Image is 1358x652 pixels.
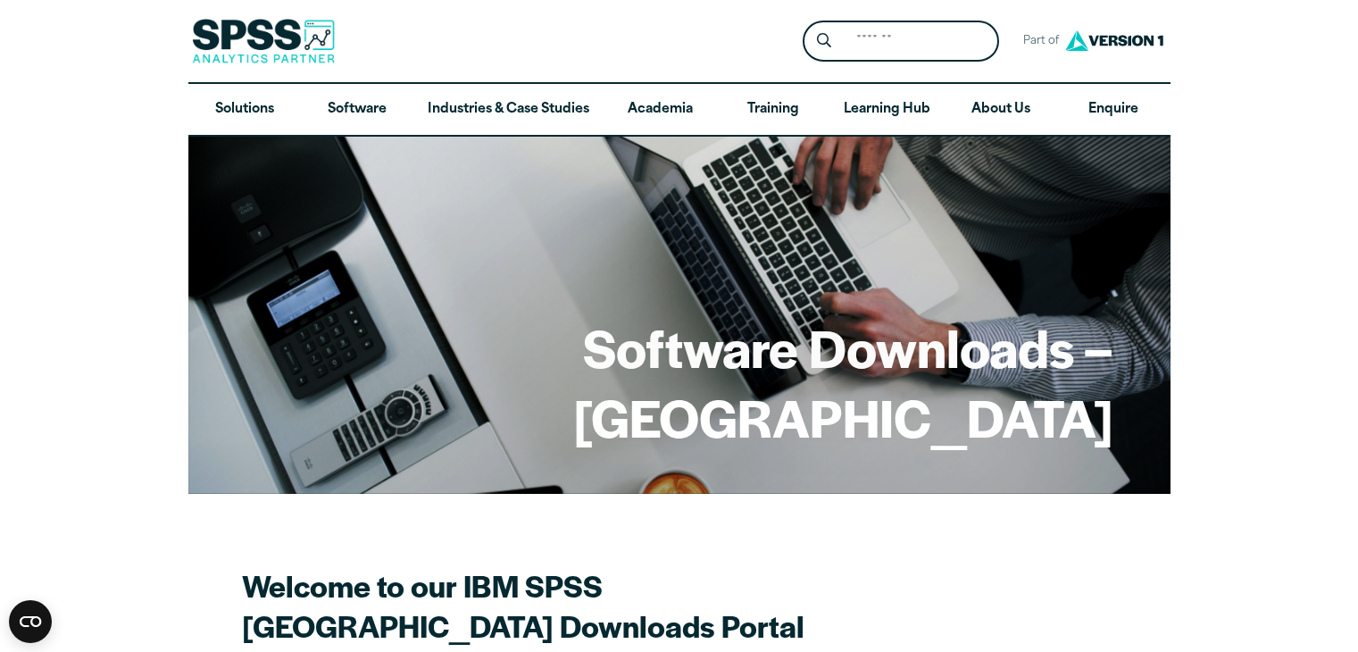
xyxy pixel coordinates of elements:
[188,84,301,136] a: Solutions
[1013,29,1061,54] span: Part of
[807,25,840,58] button: Search magnifying glass icon
[9,600,52,643] button: Open CMP widget
[246,313,1113,451] h1: Software Downloads – [GEOGRAPHIC_DATA]
[716,84,829,136] a: Training
[413,84,604,136] a: Industries & Case Studies
[188,84,1171,136] nav: Desktop version of site main menu
[1061,24,1168,57] img: Version1 Logo
[803,21,999,63] form: Site Header Search Form
[604,84,716,136] a: Academia
[192,19,335,63] img: SPSS Analytics Partner
[829,84,945,136] a: Learning Hub
[817,33,831,48] svg: Search magnifying glass icon
[1057,84,1170,136] a: Enquire
[945,84,1057,136] a: About Us
[301,84,413,136] a: Software
[242,565,867,646] h2: Welcome to our IBM SPSS [GEOGRAPHIC_DATA] Downloads Portal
